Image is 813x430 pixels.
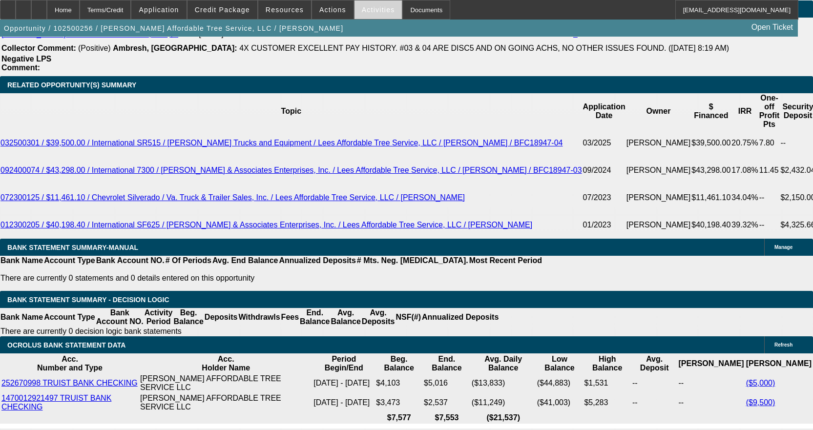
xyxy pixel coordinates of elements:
th: # Mts. Neg. [MEDICAL_DATA]. [356,256,469,266]
span: Manage [774,245,792,250]
th: Bank Account NO. [96,256,165,266]
span: Bank Statement Summary - Decision Logic [7,296,169,304]
td: ($13,833) [471,374,536,392]
span: Application [139,6,179,14]
th: ($21,537) [471,413,536,423]
td: ($41,003) [537,393,583,412]
button: Resources [258,0,311,19]
button: Activities [354,0,402,19]
td: [DATE] - [DATE] [313,393,375,412]
th: Low Balance [537,354,583,373]
td: 17.08% [731,157,758,184]
button: Application [131,0,186,19]
a: 012300205 / $40,198.40 / International SF625 / [PERSON_NAME] & Associates Enterprises, Inc. / Lee... [0,221,532,229]
button: Actions [312,0,354,19]
span: OCROLUS BANK STATEMENT DATA [7,341,125,349]
span: 4X CUSTOMER EXCELLENT PAY HISTORY. #03 & 04 ARE DISC5 AND ON GOING ACHS, NO OTHER ISSUES FOUND. (... [239,44,729,52]
span: Resources [266,6,304,14]
th: Beg. Balance [375,354,422,373]
th: Avg. End Balance [212,256,279,266]
span: RELATED OPPORTUNITY(S) SUMMARY [7,81,136,89]
th: Beg. Balance [173,308,204,327]
th: End. Balance [423,354,470,373]
td: 39.32% [731,211,758,239]
td: $5,016 [423,374,470,392]
a: ($5,000) [746,379,775,387]
span: (Positive) [78,44,111,52]
td: 03/2025 [583,129,626,157]
th: Activity Period [144,308,173,327]
th: IRR [731,93,758,129]
td: $2,537 [423,393,470,412]
td: [PERSON_NAME] AFFORDABLE TREE SERVICE LLC [140,393,312,412]
th: Account Type [43,308,96,327]
td: $3,473 [375,393,422,412]
th: Deposits [204,308,238,327]
td: -- [759,184,780,211]
td: [PERSON_NAME] [626,211,691,239]
td: ($11,249) [471,393,536,412]
td: $39,500.00 [691,129,731,157]
th: # Of Periods [165,256,212,266]
td: $5,283 [584,393,630,412]
th: Owner [626,93,691,129]
th: Acc. Holder Name [140,354,312,373]
th: Period Begin/End [313,354,375,373]
td: -- [678,393,744,412]
th: Bank Account NO. [96,308,144,327]
td: $1,531 [584,374,630,392]
td: [PERSON_NAME] [626,184,691,211]
td: -- [632,393,677,412]
th: $ Financed [691,93,731,129]
span: Credit Package [195,6,250,14]
b: Ambresh, [GEOGRAPHIC_DATA]: [113,44,237,52]
th: $7,553 [423,413,470,423]
a: ($9,500) [746,398,775,407]
th: High Balance [584,354,630,373]
td: 07/2023 [583,184,626,211]
th: Annualized Deposits [421,308,499,327]
th: Withdrawls [238,308,280,327]
th: Avg. Deposit [632,354,677,373]
th: Account Type [43,256,96,266]
td: $43,298.00 [691,157,731,184]
th: Avg. Daily Balance [471,354,536,373]
td: ($44,883) [537,374,583,392]
td: -- [632,374,677,392]
th: Acc. Number and Type [1,354,139,373]
b: Collector Comment: [1,44,76,52]
span: Opportunity / 102500256 / [PERSON_NAME] Affordable Tree Service, LLC / [PERSON_NAME] [4,24,343,32]
th: Avg. Deposits [361,308,396,327]
a: 032500301 / $39,500.00 / International SR515 / [PERSON_NAME] Trucks and Equipment / Lees Affordab... [0,139,563,147]
td: 7.80 [759,129,780,157]
span: Actions [319,6,346,14]
td: -- [759,211,780,239]
td: 34.04% [731,184,758,211]
td: [PERSON_NAME] [626,157,691,184]
th: Most Recent Period [469,256,542,266]
th: $7,577 [375,413,422,423]
td: $4,103 [375,374,422,392]
th: [PERSON_NAME] [678,354,744,373]
a: 072300125 / $11,461.10 / Chevrolet Silverado / Va. Truck & Trailer Sales, Inc. / Lees Affordable ... [0,193,465,202]
th: Avg. Balance [330,308,361,327]
td: 11.45 [759,157,780,184]
td: [PERSON_NAME] [626,129,691,157]
span: Refresh [774,342,792,348]
a: Open Ticket [748,19,797,36]
th: End. Balance [299,308,330,327]
p: There are currently 0 statements and 0 details entered on this opportunity [0,274,542,283]
span: Activities [362,6,395,14]
a: 092400074 / $43,298.00 / International 7300 / [PERSON_NAME] & Associates Enterprises, Inc. / Lees... [0,166,582,174]
td: 01/2023 [583,211,626,239]
td: -- [678,374,744,392]
td: 09/2024 [583,157,626,184]
th: NSF(#) [395,308,421,327]
button: Credit Package [188,0,257,19]
th: [PERSON_NAME] [746,354,812,373]
td: [PERSON_NAME] AFFORDABLE TREE SERVICE LLC [140,374,312,392]
th: Fees [281,308,299,327]
td: $11,461.10 [691,184,731,211]
b: Negative LPS Comment: [1,55,51,72]
a: 1470012921497 TRUIST BANK CHECKING [1,394,111,411]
